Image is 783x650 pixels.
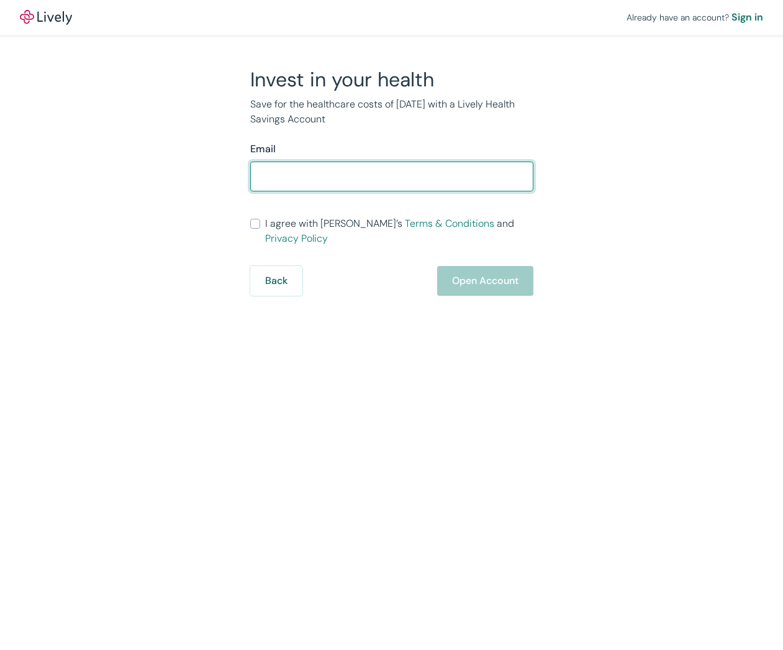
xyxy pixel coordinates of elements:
a: Sign in [731,10,763,25]
button: Back [250,266,302,296]
label: Email [250,142,276,157]
span: I agree with [PERSON_NAME]’s and [265,216,533,246]
div: Already have an account? [627,10,763,25]
a: Privacy Policy [265,232,328,245]
p: Save for the healthcare costs of [DATE] with a Lively Health Savings Account [250,97,533,127]
a: LivelyLively [20,10,72,25]
h2: Invest in your health [250,67,533,92]
img: Lively [20,10,72,25]
a: Terms & Conditions [405,217,494,230]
